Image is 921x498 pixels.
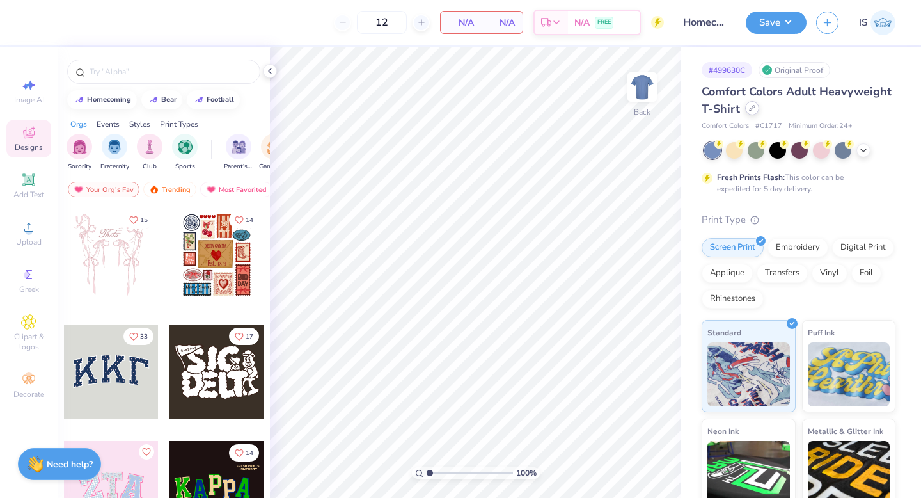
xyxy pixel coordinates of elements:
div: Back [634,106,650,118]
button: bear [141,90,182,109]
strong: Fresh Prints Flash: [717,172,785,182]
span: N/A [574,16,590,29]
div: Orgs [70,118,87,130]
button: filter button [67,134,92,172]
img: Sports Image [178,140,193,154]
div: Rhinestones [702,289,764,309]
button: filter button [259,134,288,172]
img: Back [629,74,655,100]
input: Try "Alpha" [88,65,252,78]
img: Isabel Sojka [870,10,895,35]
span: Fraternity [100,162,129,172]
div: Most Favorited [200,182,272,197]
span: 17 [246,333,253,340]
div: # 499630C [702,62,752,78]
img: Club Image [143,140,157,154]
span: FREE [597,18,611,27]
div: Applique [702,264,753,283]
span: 100 % [516,467,537,479]
div: This color can be expedited for 5 day delivery. [717,172,874,195]
img: trend_line.gif [194,96,204,104]
span: Puff Ink [808,326,835,339]
span: N/A [448,16,474,29]
span: Image AI [14,95,44,105]
span: Neon Ink [707,424,739,438]
div: Styles [129,118,150,130]
img: trending.gif [149,185,159,194]
div: Screen Print [702,238,764,257]
strong: Need help? [47,458,93,470]
span: Comfort Colors Adult Heavyweight T-Shirt [702,84,892,116]
button: filter button [100,134,129,172]
button: filter button [172,134,198,172]
span: Club [143,162,157,172]
img: Puff Ink [808,342,890,406]
div: Your Org's Fav [68,182,139,197]
span: Add Text [13,189,44,200]
span: Minimum Order: 24 + [789,121,853,132]
a: IS [859,10,895,35]
div: Print Types [160,118,198,130]
div: Original Proof [759,62,830,78]
div: filter for Parent's Weekend [224,134,253,172]
img: Fraternity Image [107,140,122,154]
img: Standard [707,342,790,406]
button: filter button [224,134,253,172]
span: Sports [175,162,195,172]
img: Game Day Image [267,140,281,154]
img: trend_line.gif [74,96,84,104]
div: filter for Sorority [67,134,92,172]
button: Like [229,328,259,345]
span: IS [859,15,867,30]
button: football [187,90,240,109]
span: # C1717 [755,121,782,132]
button: Like [229,211,259,229]
button: Like [139,444,154,460]
button: Like [123,211,153,229]
input: Untitled Design [673,10,736,35]
div: Vinyl [812,264,847,283]
span: Designs [15,142,43,152]
button: Save [746,12,807,34]
button: homecoming [67,90,137,109]
span: Standard [707,326,741,339]
button: filter button [137,134,162,172]
div: Digital Print [832,238,894,257]
span: 14 [246,450,253,456]
div: football [207,96,234,103]
div: Events [97,118,120,130]
span: Comfort Colors [702,121,749,132]
div: homecoming [87,96,131,103]
div: Trending [143,182,196,197]
img: Parent's Weekend Image [232,140,246,154]
span: Parent's Weekend [224,162,253,172]
button: Like [123,328,153,345]
div: bear [161,96,177,103]
span: Metallic & Glitter Ink [808,424,883,438]
div: Embroidery [767,238,828,257]
span: Upload [16,237,42,247]
span: Clipart & logos [6,332,51,352]
span: Game Day [259,162,288,172]
span: Decorate [13,389,44,399]
div: filter for Club [137,134,162,172]
span: 33 [140,333,148,340]
input: – – [357,11,407,34]
span: 14 [246,217,253,223]
div: filter for Game Day [259,134,288,172]
img: Sorority Image [72,140,87,154]
div: filter for Fraternity [100,134,129,172]
span: Greek [19,284,39,294]
span: Sorority [68,162,91,172]
div: Foil [851,264,881,283]
button: Like [229,444,259,462]
img: most_fav.gif [206,185,216,194]
img: most_fav.gif [74,185,84,194]
div: Transfers [757,264,808,283]
span: N/A [489,16,515,29]
div: filter for Sports [172,134,198,172]
img: trend_line.gif [148,96,159,104]
div: Print Type [702,213,895,227]
span: 15 [140,217,148,223]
